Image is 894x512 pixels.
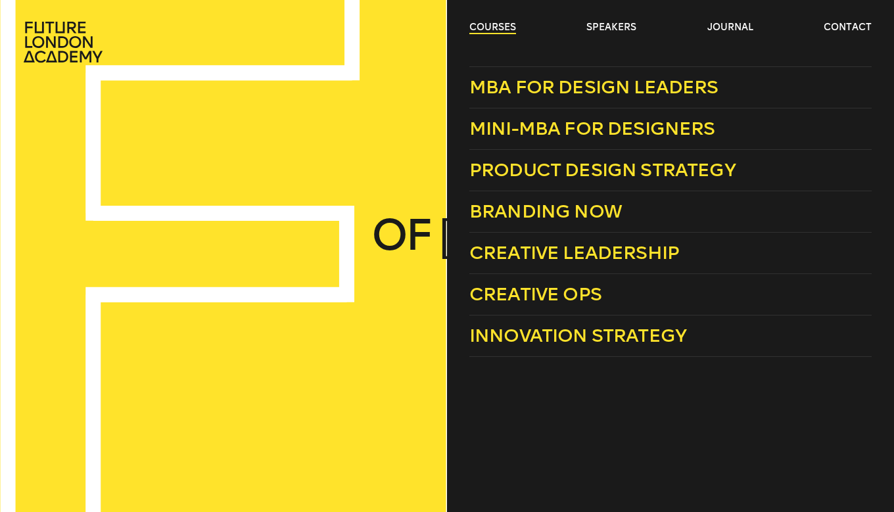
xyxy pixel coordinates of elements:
a: Creative Leadership [469,233,872,274]
span: Branding Now [469,200,622,222]
a: speakers [586,21,636,34]
a: contact [824,21,872,34]
a: Product Design Strategy [469,150,872,191]
a: Mini-MBA for Designers [469,108,872,150]
a: Creative Ops [469,274,872,315]
a: journal [707,21,753,34]
span: Product Design Strategy [469,159,736,181]
a: MBA for Design Leaders [469,66,872,108]
span: Mini-MBA for Designers [469,118,715,139]
a: courses [469,21,516,34]
a: Branding Now [469,191,872,233]
span: MBA for Design Leaders [469,76,718,98]
span: Innovation Strategy [469,325,686,346]
span: Creative Ops [469,283,601,305]
a: Innovation Strategy [469,315,872,357]
span: Creative Leadership [469,242,679,264]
